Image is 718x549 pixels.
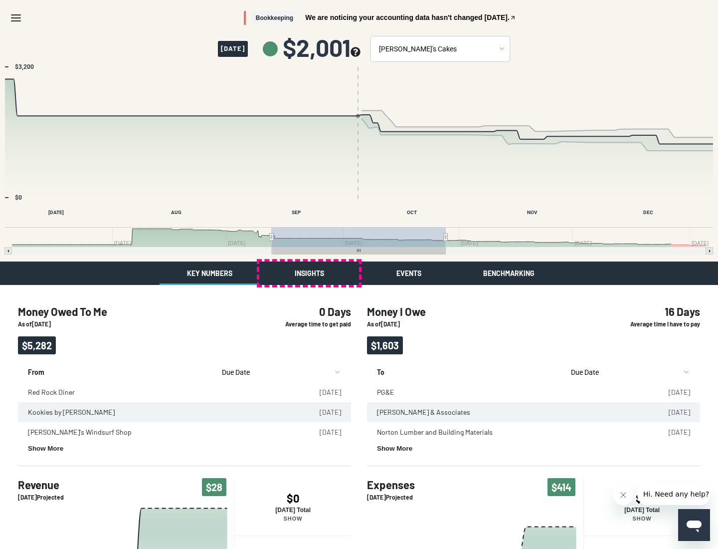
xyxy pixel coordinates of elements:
text: AUG [171,210,181,215]
span: $414 [547,478,575,496]
p: Show [235,516,351,522]
button: see more about your cashflow projection [351,47,360,58]
td: [PERSON_NAME] & Associates [367,402,644,422]
td: [DATE] [295,402,351,422]
td: Kookies by [PERSON_NAME] [18,402,295,422]
p: [DATE] Projected [367,493,415,502]
td: [DATE] [295,382,351,402]
iframe: Button to launch messaging window [678,509,710,541]
td: [DATE] [295,422,351,442]
p: [DATE] Projected [18,493,64,502]
h4: $0 [584,492,700,505]
p: To [377,362,557,377]
button: Events [359,262,459,285]
text: NOV [527,210,538,215]
button: Benchmarking [459,262,558,285]
td: Red Rock Diner [18,382,295,402]
text: DEC [643,210,653,215]
td: [DATE] [644,402,700,422]
button: sort by [218,362,341,382]
span: $5,282 [18,336,56,354]
text: [DATE] [692,240,709,246]
p: Average time to get paid [242,320,351,328]
button: Show More [377,445,412,452]
span: $1,603 [367,336,403,354]
span: [DATE] [218,41,248,57]
text: $0 [15,194,22,201]
span: Bookkeeping [252,11,297,25]
p: [DATE] Total [584,507,700,514]
h4: 16 Days [591,305,700,318]
p: From [28,362,208,377]
button: Show More [28,445,63,452]
button: $0[DATE] TotalShow [583,478,700,536]
text: OCT [407,210,417,215]
p: Average time I have to pay [591,320,700,328]
button: Insights [259,262,359,285]
p: As of [DATE] [18,320,226,328]
text: [DATE] [48,210,64,215]
svg: Menu [10,12,22,24]
p: As of [DATE] [367,320,575,328]
h4: 0 Days [242,305,351,318]
text: SEP [292,210,301,215]
td: [DATE] [644,422,700,442]
span: $28 [202,478,226,496]
iframe: Message from company [637,483,710,505]
h4: Revenue [18,478,64,491]
h4: $0 [235,492,351,505]
td: PG&E [367,382,644,402]
td: Norton Lumber and Building Materials [367,422,644,442]
td: [DATE] [644,382,700,402]
text: $3,200 [15,63,34,70]
span: $2,001 [283,35,360,59]
td: [PERSON_NAME]'s Windsurf Shop [18,422,295,442]
iframe: Close message [613,485,633,505]
button: Key Numbers [160,262,259,285]
h4: Money I Owe [367,305,575,318]
span: We are noticing your accounting data hasn't changed [DATE]. [305,14,510,21]
button: BookkeepingWe are noticing your accounting data hasn't changed [DATE]. [244,11,516,25]
h4: Money Owed To Me [18,305,226,318]
button: $0[DATE] TotalShow [234,478,351,536]
button: sort by [567,362,690,382]
h4: Expenses [367,478,415,491]
p: Show [584,516,700,522]
p: [DATE] Total [235,507,351,514]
